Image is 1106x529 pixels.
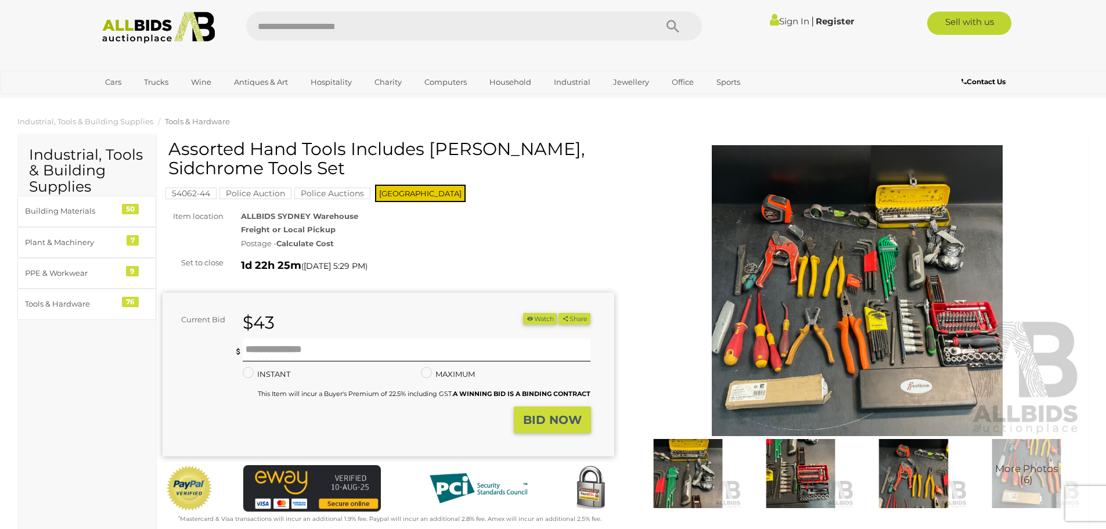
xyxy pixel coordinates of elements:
[644,12,702,41] button: Search
[241,259,301,272] strong: 1d 22h 25m
[606,73,657,92] a: Jewellery
[301,261,368,271] span: ( )
[241,225,336,234] strong: Freight or Local Pickup
[303,73,359,92] a: Hospitality
[241,237,614,250] div: Postage -
[168,139,611,178] h1: Assorted Hand Tools Includes [PERSON_NAME], Sidchrome Tools Set
[523,313,557,325] button: Watch
[17,227,156,258] a: Plant & Machinery 7
[961,75,1008,88] a: Contact Us
[127,235,139,246] div: 7
[29,147,145,195] h2: Industrial, Tools & Building Supplies
[420,465,536,512] img: PCI DSS compliant
[98,92,195,111] a: [GEOGRAPHIC_DATA]
[367,73,409,92] a: Charity
[163,313,234,326] div: Current Bid
[523,413,582,427] strong: BID NOW
[567,465,614,512] img: Secured by Rapid SSL
[664,73,701,92] a: Office
[304,261,365,271] span: [DATE] 5:29 PM
[154,256,232,269] div: Set to close
[417,73,474,92] a: Computers
[243,465,381,511] img: eWAY Payment Gateway
[482,73,539,92] a: Household
[219,188,291,199] mark: Police Auction
[183,73,219,92] a: Wine
[294,189,370,198] a: Police Auctions
[226,73,296,92] a: Antiques & Art
[126,266,139,276] div: 9
[632,145,1083,436] img: Assorted Hand Tools Includes Stanely, Sidchrome Tools Set
[421,368,475,381] label: MAXIMUM
[17,196,156,226] a: Building Materials 50
[17,117,153,126] a: Industrial, Tools & Building Supplies
[973,439,1080,508] a: More Photos(6)
[96,12,222,44] img: Allbids.com.au
[559,313,590,325] button: Share
[25,297,121,311] div: Tools & Hardware
[258,390,590,398] small: This Item will incur a Buyer's Premium of 22.5% including GST.
[294,188,370,199] mark: Police Auctions
[635,439,741,508] img: Assorted Hand Tools Includes Stanely, Sidchrome Tools Set
[17,289,156,319] a: Tools & Hardware 76
[165,188,217,199] mark: 54062-44
[122,297,139,307] div: 76
[770,16,809,27] a: Sign In
[25,267,121,280] div: PPE & Workwear
[747,439,854,508] img: Assorted Hand Tools Includes Stanely, Sidchrome Tools Set
[927,12,1011,35] a: Sell with us
[375,185,466,202] span: [GEOGRAPHIC_DATA]
[995,464,1058,485] span: More Photos (6)
[98,73,129,92] a: Cars
[811,15,814,27] span: |
[25,236,121,249] div: Plant & Machinery
[17,258,156,289] a: PPE & Workwear 9
[709,73,748,92] a: Sports
[136,73,176,92] a: Trucks
[514,406,591,434] button: BID NOW
[241,211,358,221] strong: ALLBIDS SYDNEY Warehouse
[523,313,557,325] li: Watch this item
[165,465,213,512] img: Official PayPal Seal
[546,73,598,92] a: Industrial
[178,515,601,523] small: Mastercard & Visa transactions will incur an additional 1.9% fee. Paypal will incur an additional...
[25,204,121,218] div: Building Materials
[122,204,139,214] div: 50
[219,189,291,198] a: Police Auction
[453,390,590,398] b: A WINNING BID IS A BINDING CONTRACT
[961,77,1006,86] b: Contact Us
[860,439,967,508] img: Assorted Hand Tools Includes Stanely, Sidchrome Tools Set
[973,439,1080,508] img: Assorted Hand Tools Includes Stanely, Sidchrome Tools Set
[243,312,275,333] strong: $43
[165,117,230,126] a: Tools & Hardware
[154,210,232,223] div: Item location
[165,189,217,198] a: 54062-44
[276,239,334,248] strong: Calculate Cost
[243,368,290,381] label: INSTANT
[816,16,854,27] a: Register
